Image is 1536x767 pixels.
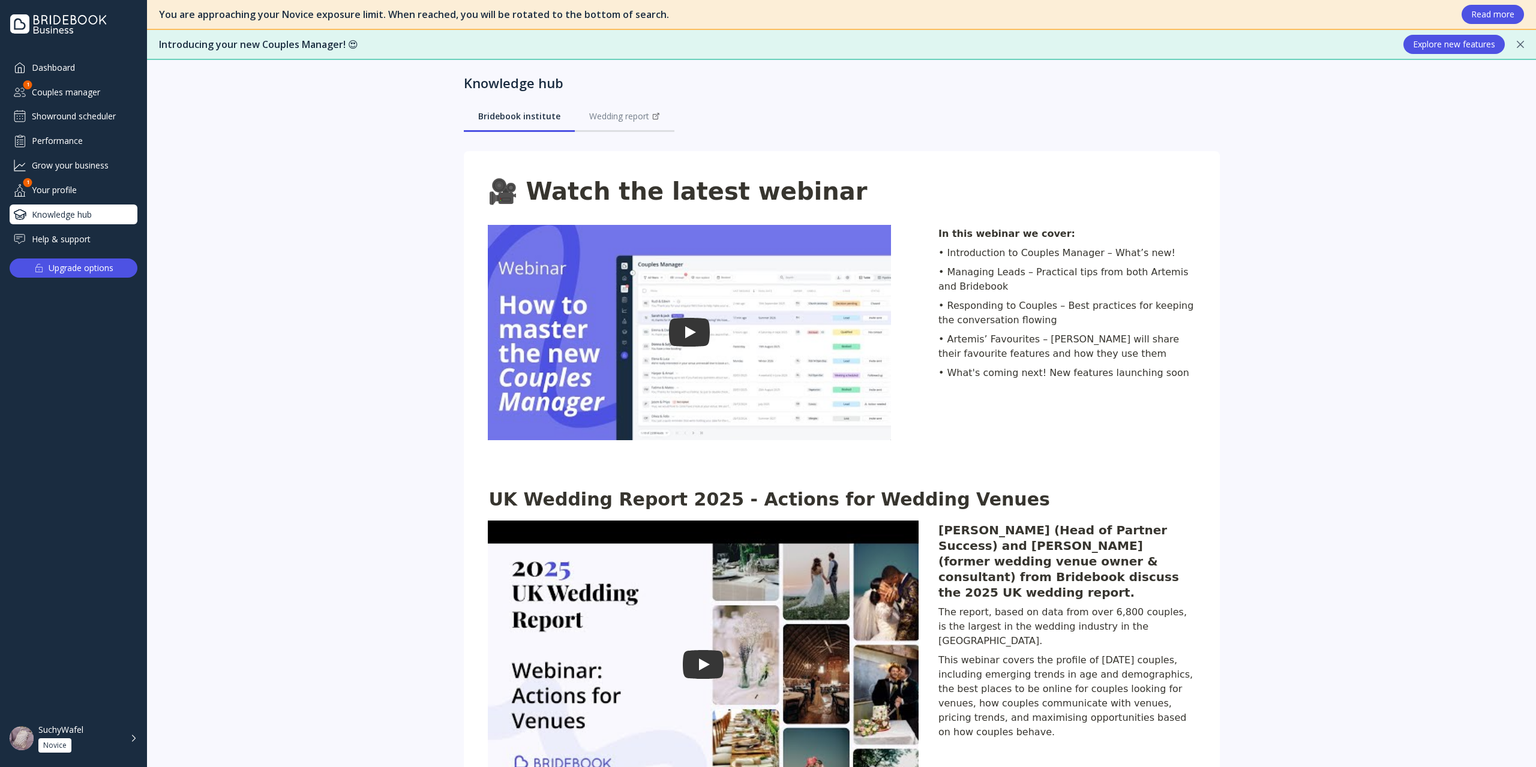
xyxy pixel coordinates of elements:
a: Bridebook institute [464,101,575,132]
img: Video preview [488,225,891,440]
div: • Artemis’ Favourites – [PERSON_NAME] will share their favourite features and how they use them [937,330,1196,363]
div: • What's coming next! New features launching soon [937,364,1196,382]
a: Couples manager1 [10,82,137,102]
a: Dashboard [10,58,137,77]
div: Introducing your new Couples Manager! 😍 [159,38,1391,52]
button: Read more [1462,5,1524,24]
a: Performance [10,131,137,151]
div: You are approaching your Novice exposure limit. When reached, you will be rotated to the bottom o... [159,8,1450,22]
b: UK Wedding Report 2025 - Actions for Wedding Venues [489,489,1050,510]
h1: 🎥 Watch the latest webinar [488,177,1196,206]
div: • Responding to Couples – Best practices for keeping the conversation flowing [937,297,1196,329]
iframe: Chat Widget [1476,709,1536,767]
a: Knowledge hub [10,204,137,224]
div: Bridebook institute [478,110,560,122]
div: The report, based on data from over 6,800 couples, is the largest in the wedding industry in the ... [937,603,1196,650]
div: Upgrade options [49,260,113,276]
div: SuchyWafel [38,724,83,735]
div: Read more [1471,10,1514,19]
a: Grow your business [10,155,137,175]
div: 1 [23,178,32,187]
b: In this webinar we cover: [938,228,1075,239]
span: [PERSON_NAME] (Head of Partner Success) and [PERSON_NAME] (former wedding venue owner & consultan... [938,523,1183,600]
div: Couples manager [10,82,137,102]
a: Your profile1 [10,180,137,200]
div: Novice [43,741,67,750]
button: Upgrade options [10,258,137,278]
div: • Introduction to Couples Manager – What’s new! [937,244,1196,262]
div: This webinar covers the profile of [DATE] couples, including emerging trends in age and demograph... [937,651,1196,741]
a: Help & support [10,229,137,249]
div: Explore new features [1413,40,1495,49]
button: Explore new features [1403,35,1505,54]
a: Showround scheduler [10,107,137,126]
div: • Managing Leads – Practical tips from both Artemis and Bridebook [937,263,1196,296]
div: 1 [23,80,32,89]
img: dpr=2,fit=cover,g=face,w=48,h=48 [10,726,34,750]
a: Wedding report [575,101,674,132]
div: Wedding report [589,110,660,122]
div: Knowledge hub [464,74,563,91]
div: Your profile [10,180,137,200]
